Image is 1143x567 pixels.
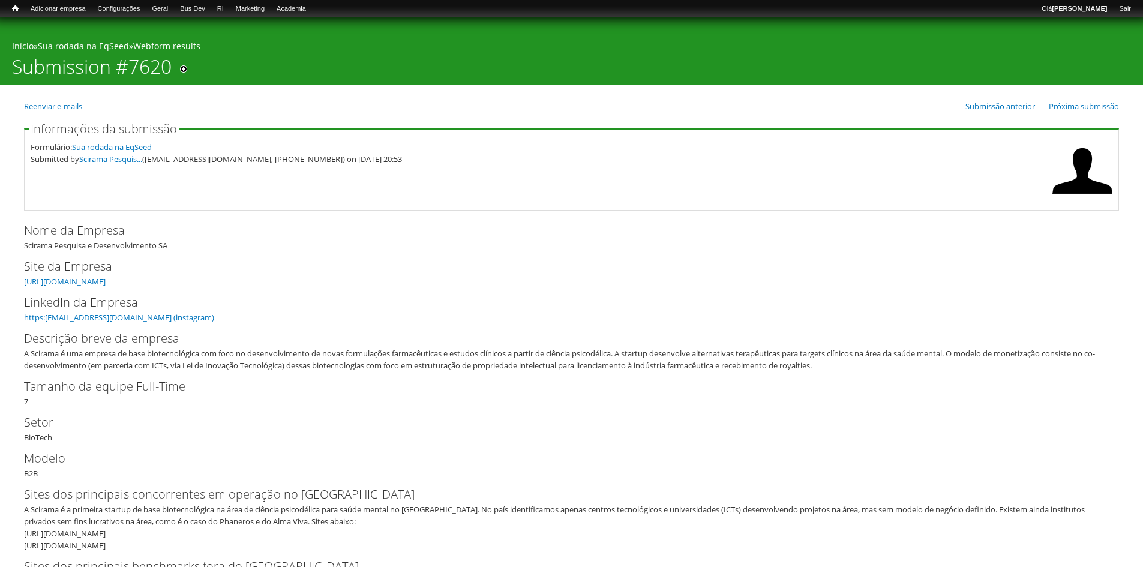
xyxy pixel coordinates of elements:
label: Modelo [24,449,1099,467]
a: Sua rodada na EqSeed [38,40,129,52]
label: Sites dos principais concorrentes em operação no [GEOGRAPHIC_DATA] [24,485,1099,503]
div: BioTech [24,413,1119,443]
h1: Submission #7620 [12,55,172,85]
span: Início [12,4,19,13]
a: Início [12,40,34,52]
a: Configurações [92,3,146,15]
label: Site da Empresa [24,257,1099,275]
label: LinkedIn da Empresa [24,293,1099,311]
a: Scirama Pesquis... [79,154,142,164]
a: Webform results [133,40,200,52]
label: Tamanho da equipe Full-Time [24,377,1099,395]
a: Ver perfil do usuário. [1052,193,1112,203]
div: » » [12,40,1131,55]
img: Foto de Scirama Pesquisa e Desenvolvimento SA [1052,141,1112,201]
a: Olá[PERSON_NAME] [1036,3,1113,15]
a: Adicionar empresa [25,3,92,15]
a: Sua rodada na EqSeed [72,142,152,152]
a: Academia [271,3,312,15]
label: Descrição breve da empresa [24,329,1099,347]
a: Marketing [230,3,271,15]
div: Submitted by ([EMAIL_ADDRESS][DOMAIN_NAME], [PHONE_NUMBER]) on [DATE] 20:53 [31,153,1046,165]
a: [URL][DOMAIN_NAME] [24,276,106,287]
div: 7 [24,377,1119,407]
label: Nome da Empresa [24,221,1099,239]
a: Reenviar e-mails [24,101,82,112]
a: Bus Dev [174,3,211,15]
label: Setor [24,413,1099,431]
div: A Scirama é uma empresa de base biotecnológica com foco no desenvolvimento de novas formulações f... [24,347,1111,371]
strong: [PERSON_NAME] [1052,5,1107,12]
a: Sair [1113,3,1137,15]
a: Início [6,3,25,14]
a: Submissão anterior [965,101,1035,112]
a: Geral [146,3,174,15]
div: Scirama Pesquisa e Desenvolvimento SA [24,221,1119,251]
div: A Scirama é a primeira startup de base biotecnológica na área de ciência psicodélica para saúde m... [24,503,1111,551]
legend: Informações da submissão [29,123,179,135]
a: Próxima submissão [1049,101,1119,112]
div: Formulário: [31,141,1046,153]
div: B2B [24,449,1119,479]
a: RI [211,3,230,15]
a: https:[EMAIL_ADDRESS][DOMAIN_NAME] (instagram) [24,312,214,323]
